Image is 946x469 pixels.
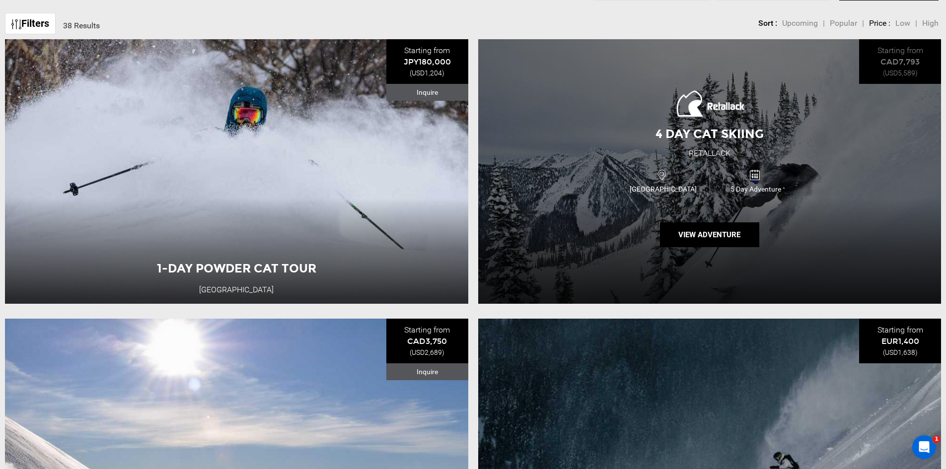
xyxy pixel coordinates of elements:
span: High [922,18,939,28]
span: [GEOGRAPHIC_DATA] [617,184,709,194]
img: btn-icon.svg [11,19,21,29]
li: Price : [869,18,890,29]
a: Filters [5,13,56,34]
span: 38 Results [63,21,100,30]
button: View Adventure [660,222,759,247]
div: Retallack [689,148,730,159]
span: Low [895,18,910,28]
iframe: Intercom live chat [912,435,936,459]
img: images [674,88,745,121]
span: Upcoming [782,18,818,28]
li: | [915,18,917,29]
span: 1 [933,435,941,443]
li: Sort : [758,18,777,29]
span: 4 Day Cat Skiing [655,127,764,141]
span: 5 Day Adventure [710,184,802,194]
li: | [823,18,825,29]
span: Popular [830,18,857,28]
li: | [862,18,864,29]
